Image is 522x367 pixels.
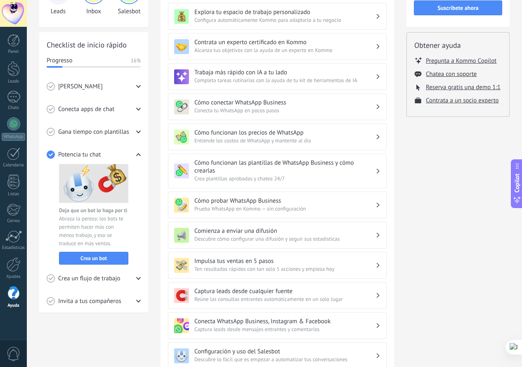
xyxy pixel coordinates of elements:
[194,99,376,107] h3: Cómo conectar WhatsApp Business
[194,325,376,334] span: Captura leads desde mensajes entrantes y comentarios
[194,295,376,303] span: Reúne las consultas entrantes automáticamente en un solo lugar
[194,137,376,145] span: Entiende los costos de WhatsApp y mantente al día
[2,105,26,111] div: Chats
[58,275,120,283] span: Crea un flujo de trabajo
[2,274,26,279] div: Ajustes
[47,57,72,65] span: Progresso
[194,129,376,137] h3: Cómo funcionan los precios de WhatsApp
[2,79,26,84] div: Leads
[194,159,376,175] h3: Cómo funcionan las plantillas de WhatsApp Business y cómo crearlas
[59,206,127,215] span: Deja que un bot lo haga por ti
[414,0,502,15] button: Suscríbete ahora
[58,105,114,114] span: Conecta apps de chat
[194,265,376,273] span: Ten resultados rápidos con tan solo 5 acciones y empieza hoy
[59,252,128,265] button: Crea un bot
[194,69,376,76] h3: Trabaja más rápido con IA a tu lado
[194,205,376,213] span: Prueba WhatsApp en Kommo — sin configuración
[194,348,376,355] h3: Configuración y uso del Salesbot
[194,76,376,85] span: Completa tareas rutinarias con la ayuda de tu kit de herramientas de IA
[2,192,26,197] div: Listas
[47,40,141,50] h2: Checklist de inicio rápido
[194,317,376,325] h3: Conecta WhatsApp Business, Instagram & Facebook
[426,57,496,65] button: Pregunta a Kommo Copilot
[2,163,26,168] div: Calendario
[2,303,26,308] div: Ayuda
[194,107,376,115] span: Conecta tu WhatsApp en pocos pasos
[194,287,376,295] h3: Captura leads desde cualquier fuente
[2,245,26,251] div: Estadísticas
[2,218,26,224] div: Correo
[58,297,121,305] span: Invita a tus compañeros
[58,83,103,91] span: [PERSON_NAME]
[58,151,101,159] span: Potencia tu chat
[194,355,376,364] span: Descubre lo fácil que es empezar a automatizar tus conversaciones
[414,40,502,50] h2: Obtener ayuda
[80,256,107,261] span: Crea un bot
[131,57,141,65] span: 16%
[513,173,521,192] span: Copilot
[194,197,376,205] h3: Cómo probar WhatsApp Business
[194,227,376,235] h3: Comienza a enviar una difusión
[194,175,376,183] span: Crea plantillas aprobadas y chatea 24/7
[2,49,26,54] div: Panel
[59,164,128,203] img: Bots image
[194,46,376,54] span: Alcanza tus objetivos con la ayuda de un experto en Kommo
[194,16,376,24] span: Configura automáticamente Kommo para adaptarlo a tu negocio
[426,70,477,78] button: Chatea con soporte
[426,83,501,91] button: Reserva gratis una demo 1:1
[2,133,25,141] div: WhatsApp
[194,38,376,46] h3: Contrata un experto certificado en Kommo
[194,235,376,243] span: Descubre cómo configurar una difusión y seguir sus estadísticas
[194,257,376,265] h3: Impulsa tus ventas en 5 pasos
[426,97,499,104] button: Contrata a un socio experto
[58,128,129,136] span: Gana tiempo con plantillas
[194,8,376,16] h3: Explora tu espacio de trabajo personalizado
[437,5,479,11] span: Suscríbete ahora
[59,215,128,248] span: Abraza la pereza: los bots te permiten hacer más con menos trabajo, y eso se traduce en más ventas.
